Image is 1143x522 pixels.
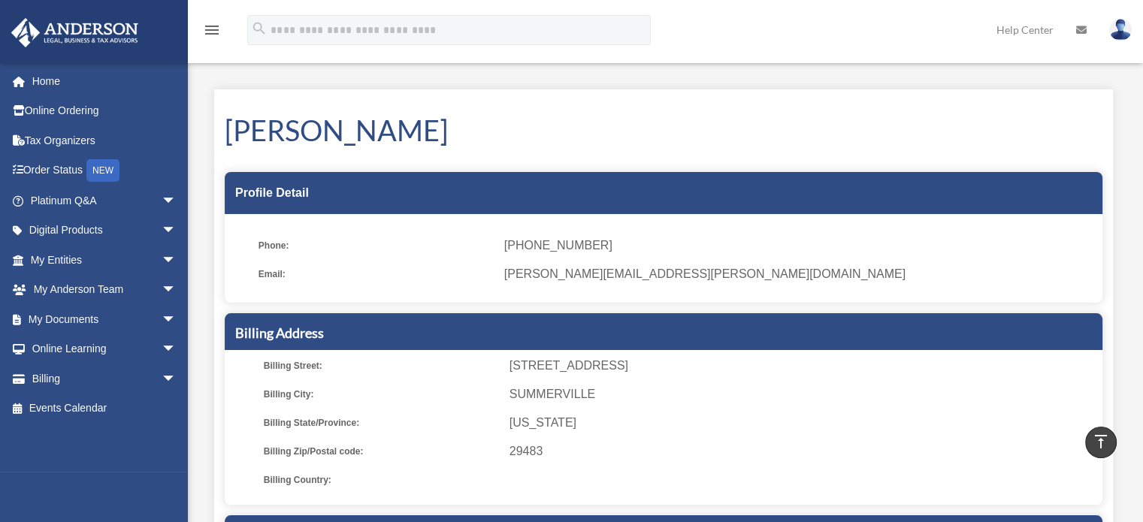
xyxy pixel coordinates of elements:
[11,125,199,155] a: Tax Organizers
[225,110,1102,150] h1: [PERSON_NAME]
[259,235,494,256] span: Phone:
[11,245,199,275] a: My Entitiesarrow_drop_down
[11,334,199,364] a: Online Learningarrow_drop_down
[162,275,192,306] span: arrow_drop_down
[11,96,199,126] a: Online Ordering
[162,245,192,276] span: arrow_drop_down
[203,21,221,39] i: menu
[11,216,199,246] a: Digital Productsarrow_drop_down
[510,355,1097,376] span: [STREET_ADDRESS]
[86,159,119,182] div: NEW
[264,469,499,490] span: Billing Country:
[264,412,499,433] span: Billing State/Province:
[264,355,499,376] span: Billing Street:
[1085,427,1117,458] a: vertical_align_top
[11,364,199,394] a: Billingarrow_drop_down
[510,412,1097,433] span: [US_STATE]
[11,66,199,96] a: Home
[11,275,199,305] a: My Anderson Teamarrow_drop_down
[264,384,499,405] span: Billing City:
[162,364,192,394] span: arrow_drop_down
[510,441,1097,462] span: 29483
[510,384,1097,405] span: SUMMERVILLE
[259,264,494,285] span: Email:
[251,20,268,37] i: search
[504,235,1092,256] span: [PHONE_NUMBER]
[162,304,192,335] span: arrow_drop_down
[11,394,199,424] a: Events Calendar
[11,186,199,216] a: Platinum Q&Aarrow_drop_down
[162,216,192,246] span: arrow_drop_down
[1092,433,1110,451] i: vertical_align_top
[504,264,1092,285] span: [PERSON_NAME][EMAIL_ADDRESS][PERSON_NAME][DOMAIN_NAME]
[7,18,143,47] img: Anderson Advisors Platinum Portal
[11,304,199,334] a: My Documentsarrow_drop_down
[1109,19,1132,41] img: User Pic
[203,26,221,39] a: menu
[225,172,1102,214] div: Profile Detail
[162,334,192,365] span: arrow_drop_down
[235,324,1092,342] h5: Billing Address
[11,155,199,186] a: Order StatusNEW
[264,441,499,462] span: Billing Zip/Postal code:
[162,186,192,216] span: arrow_drop_down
